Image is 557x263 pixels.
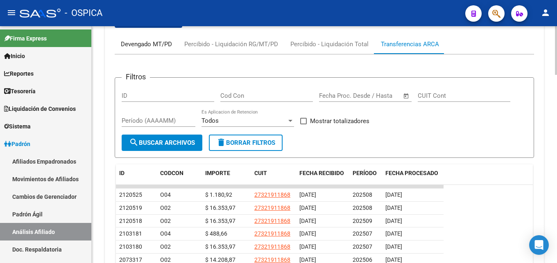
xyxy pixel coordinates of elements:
span: 2103180 [119,243,142,250]
span: $ 14.208,87 [205,256,235,263]
span: Buscar Archivos [129,139,195,146]
datatable-header-cell: PERÍODO [349,164,382,191]
input: Fecha fin [360,92,399,99]
span: FECHA RECIBIDO [299,170,344,176]
div: Open Intercom Messenger [529,235,549,255]
span: Mostrar totalizadores [310,116,369,126]
span: $ 1.180,92 [205,191,232,198]
mat-icon: delete [216,137,226,147]
datatable-header-cell: FECHA RECIBIDO [296,164,349,191]
span: O02 [160,243,171,250]
span: 27321911868 [254,256,290,263]
span: Reportes [4,69,34,78]
div: Percibido - Liquidación RG/MT/PD [184,40,278,49]
span: Borrar Filtros [216,139,275,146]
div: Percibido - Liquidación Total [290,40,369,49]
span: [DATE] [299,205,316,211]
span: 27321911868 [254,230,290,237]
span: 2120525 [119,191,142,198]
span: 2103181 [119,230,142,237]
span: [DATE] [385,191,402,198]
span: 202508 [353,205,372,211]
datatable-header-cell: CODCON [157,164,186,191]
datatable-header-cell: CUIT [251,164,296,191]
span: CUIT [254,170,267,176]
span: [DATE] [299,191,316,198]
datatable-header-cell: IMPORTE [202,164,251,191]
span: 202509 [353,218,372,224]
button: Buscar Archivos [122,135,202,151]
span: 2120519 [119,205,142,211]
span: O02 [160,218,171,224]
button: Borrar Filtros [209,135,283,151]
datatable-header-cell: ID [116,164,157,191]
span: 202506 [353,256,372,263]
span: 2120518 [119,218,142,224]
span: [DATE] [385,205,402,211]
div: Devengado MT/PD [121,40,172,49]
span: ID [119,170,125,176]
span: PERÍODO [353,170,377,176]
input: Fecha inicio [319,92,352,99]
span: [DATE] [385,243,402,250]
span: [DATE] [299,230,316,237]
span: Tesorería [4,87,36,96]
mat-icon: person [541,8,550,18]
span: 202508 [353,191,372,198]
div: Transferencias ARCA [381,40,439,49]
span: O04 [160,191,171,198]
span: 27321911868 [254,218,290,224]
span: $ 16.353,97 [205,218,235,224]
span: Todos [202,117,219,124]
span: [DATE] [385,256,402,263]
span: $ 488,66 [205,230,227,237]
datatable-header-cell: FECHA PROCESADO [382,164,444,191]
span: Padrón [4,139,30,148]
span: [DATE] [299,243,316,250]
span: Liquidación de Convenios [4,104,76,113]
span: Sistema [4,122,31,131]
span: $ 16.353,97 [205,243,235,250]
span: 27321911868 [254,205,290,211]
span: 27321911868 [254,243,290,250]
span: - OSPICA [65,4,102,22]
span: FECHA PROCESADO [385,170,438,176]
span: [DATE] [385,230,402,237]
span: 202507 [353,230,372,237]
span: IMPORTE [205,170,230,176]
span: Inicio [4,52,25,61]
span: O02 [160,256,171,263]
span: O02 [160,205,171,211]
span: CODCON [160,170,183,176]
span: 27321911868 [254,191,290,198]
button: Open calendar [402,91,411,101]
mat-icon: search [129,137,139,147]
span: 2073317 [119,256,142,263]
span: 202507 [353,243,372,250]
span: [DATE] [299,218,316,224]
h3: Filtros [122,71,150,83]
span: Firma Express [4,34,47,43]
span: O04 [160,230,171,237]
span: [DATE] [299,256,316,263]
mat-icon: menu [7,8,16,18]
span: [DATE] [385,218,402,224]
span: $ 16.353,97 [205,205,235,211]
